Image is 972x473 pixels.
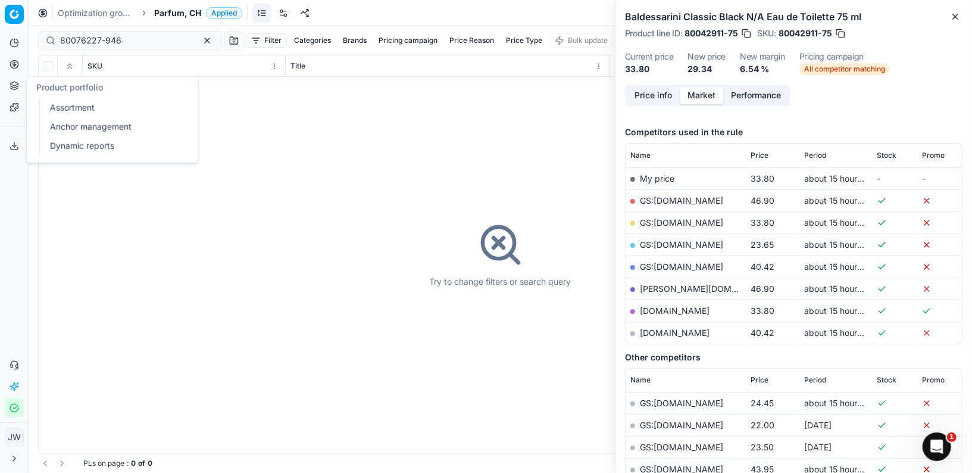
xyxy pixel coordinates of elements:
[799,63,890,75] span: All competitor matching
[751,173,774,183] span: 33.80
[627,87,680,104] button: Price info
[154,7,201,19] span: Parfum, CH
[751,375,768,385] span: Price
[922,151,945,160] span: Promo
[640,398,723,408] a: GS:[DOMAIN_NAME]
[917,167,962,189] td: -
[290,61,305,71] span: Title
[740,52,785,61] dt: New margin
[947,432,957,442] span: 1
[625,351,962,363] h5: Other competitors
[804,217,879,228] span: about 15 hours ago
[923,432,951,461] iframe: Intercom live chat
[625,52,673,61] dt: Current price
[804,442,832,452] span: [DATE]
[640,442,723,452] a: GS:[DOMAIN_NAME]
[5,428,24,447] button: JW
[154,7,242,19] span: Parfum, CHApplied
[625,29,682,38] span: Product line ID :
[640,306,710,316] a: [DOMAIN_NAME]
[625,63,673,75] dd: 33.80
[83,459,152,468] div: :
[877,375,897,385] span: Stock
[131,459,136,468] strong: 0
[804,151,826,160] span: Period
[640,420,723,430] a: GS:[DOMAIN_NAME]
[751,239,774,250] span: 23.65
[751,284,774,294] span: 46.90
[36,82,103,92] span: Product portfolio
[630,151,651,160] span: Name
[723,87,789,104] button: Performance
[87,61,102,71] span: SKU
[246,33,287,48] button: Filter
[757,29,776,38] span: SKU :
[625,10,962,24] h2: Baldessarini Classic Black N/A Eau de Toilette 75 ml
[687,63,726,75] dd: 29.34
[5,428,23,446] span: JW
[58,7,242,19] nav: breadcrumb
[640,239,723,250] a: GS:[DOMAIN_NAME]
[38,456,69,471] nav: pagination
[804,239,879,250] span: about 15 hours ago
[430,276,571,288] div: Try to change filters or search query
[60,35,190,46] input: Search by SKU or title
[640,217,723,228] a: GS:[DOMAIN_NAME]
[751,420,774,430] span: 22.00
[55,456,69,471] button: Go to next page
[740,63,785,75] dd: 6.54 %
[877,151,897,160] span: Stock
[804,375,826,385] span: Period
[751,151,768,160] span: Price
[445,33,499,48] button: Price Reason
[338,33,371,48] button: Brands
[751,328,774,338] span: 40.42
[83,459,124,468] span: PLs on page
[549,33,613,48] button: Bulk update
[804,173,879,183] span: about 15 hours ago
[685,27,738,39] span: 80042911-75
[640,173,674,183] span: My price
[625,126,962,138] h5: Competitors used in the rule
[804,420,832,430] span: [DATE]
[873,167,917,189] td: -
[62,59,77,73] button: Expand all
[45,99,184,116] a: Assortment
[58,7,134,19] a: Optimization groups
[804,306,879,316] span: about 15 hours ago
[289,33,336,48] button: Categories
[138,459,145,468] strong: of
[922,375,945,385] span: Promo
[751,217,774,228] span: 33.80
[804,284,879,294] span: about 15 hours ago
[630,375,651,385] span: Name
[751,195,774,206] span: 46.90
[45,138,184,154] a: Dynamic reports
[640,284,778,294] a: [PERSON_NAME][DOMAIN_NAME]
[804,328,879,338] span: about 15 hours ago
[687,52,726,61] dt: New price
[751,306,774,316] span: 33.80
[751,398,774,408] span: 24.45
[804,398,879,408] span: about 15 hours ago
[148,459,152,468] strong: 0
[804,262,879,272] span: about 15 hours ago
[751,442,774,452] span: 23.50
[799,52,890,61] dt: Pricing campaign
[804,195,879,206] span: about 15 hours ago
[38,456,52,471] button: Go to previous page
[45,119,184,135] a: Anchor management
[680,87,723,104] button: Market
[501,33,547,48] button: Price Type
[374,33,442,48] button: Pricing campaign
[640,328,710,338] a: [DOMAIN_NAME]
[779,27,832,39] span: 80042911-75
[206,7,242,19] span: Applied
[640,262,723,272] a: GS:[DOMAIN_NAME]
[640,195,723,206] a: GS:[DOMAIN_NAME]
[751,262,774,272] span: 40.42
